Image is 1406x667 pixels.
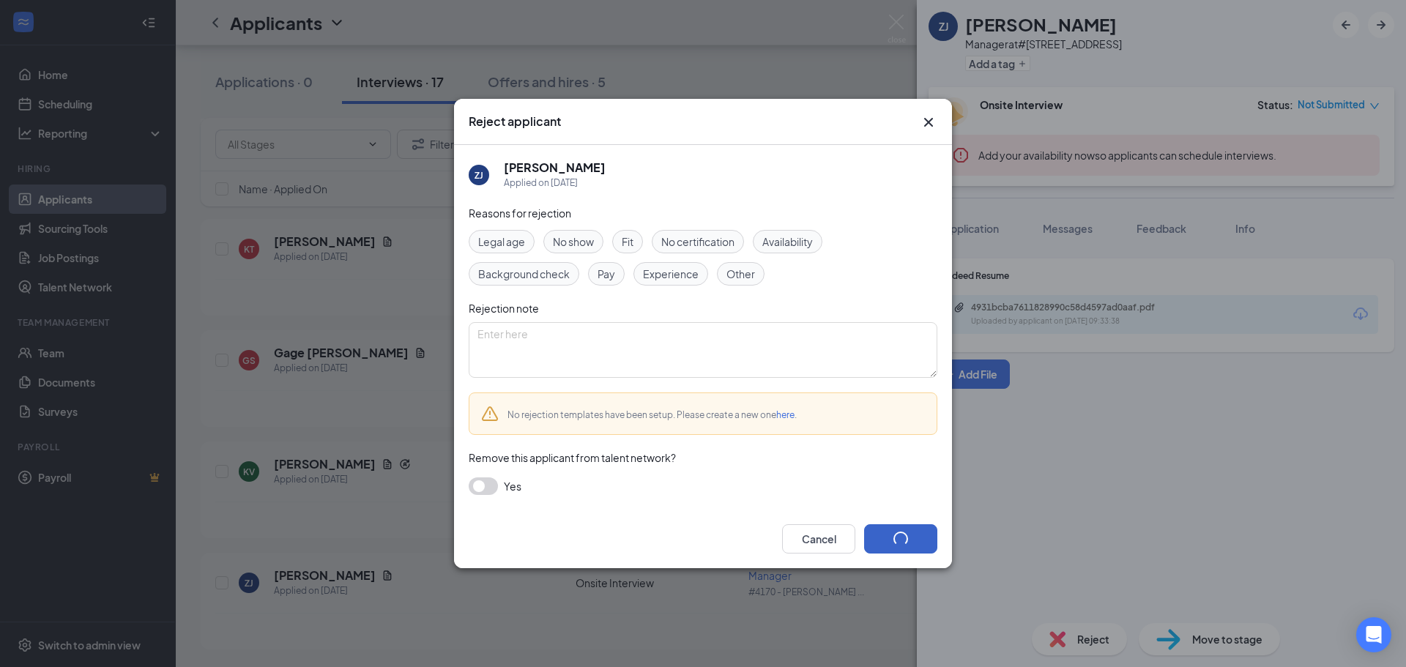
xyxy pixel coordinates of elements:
span: Pay [598,266,615,282]
span: No show [553,234,594,250]
span: Other [726,266,755,282]
svg: Cross [920,113,937,131]
div: ZJ [475,169,483,182]
span: No certification [661,234,734,250]
span: Reasons for rejection [469,206,571,220]
span: Background check [478,266,570,282]
h5: [PERSON_NAME] [504,160,606,176]
h3: Reject applicant [469,113,561,130]
div: Applied on [DATE] [504,176,606,190]
span: Fit [622,234,633,250]
span: Rejection note [469,302,539,315]
span: Remove this applicant from talent network? [469,451,676,464]
div: Open Intercom Messenger [1356,617,1391,652]
span: No rejection templates have been setup. Please create a new one . [507,409,797,420]
span: Yes [504,477,521,495]
span: Availability [762,234,813,250]
button: Close [920,113,937,131]
span: Experience [643,266,699,282]
a: here [776,409,795,420]
span: Legal age [478,234,525,250]
button: Cancel [782,524,855,554]
svg: Warning [481,405,499,422]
